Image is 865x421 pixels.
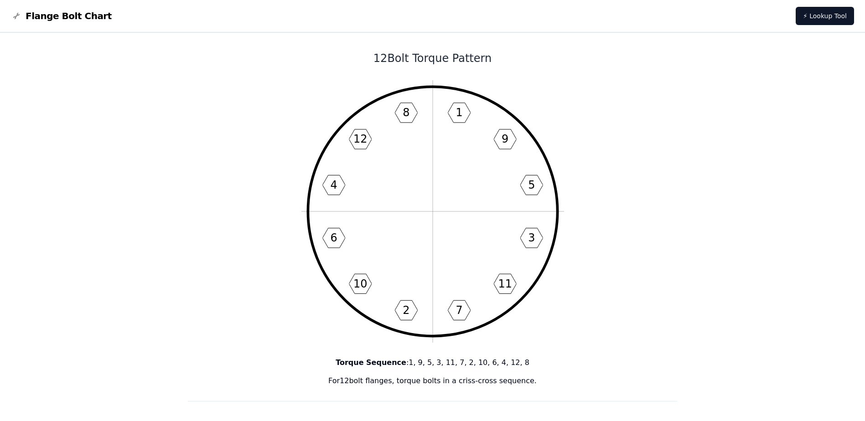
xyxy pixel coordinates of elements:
text: 11 [498,277,512,290]
text: 6 [330,231,337,244]
span: Flange Bolt Chart [26,10,112,22]
text: 2 [403,304,409,317]
text: 12 [353,133,367,145]
p: : 1, 9, 5, 3, 11, 7, 2, 10, 6, 4, 12, 8 [188,357,678,368]
text: 1 [456,106,462,119]
text: 10 [353,277,367,290]
text: 5 [528,179,535,191]
text: 7 [456,304,462,317]
p: For 12 bolt flanges, torque bolts in a criss-cross sequence. [188,375,678,386]
img: Flange Bolt Chart Logo [11,10,22,21]
text: 3 [528,231,535,244]
b: Torque Sequence [336,358,406,367]
text: 8 [403,106,409,119]
a: ⚡ Lookup Tool [796,7,854,25]
h1: 12 Bolt Torque Pattern [188,51,678,66]
text: 9 [502,133,508,145]
text: 4 [330,179,337,191]
a: Flange Bolt Chart LogoFlange Bolt Chart [11,10,112,22]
